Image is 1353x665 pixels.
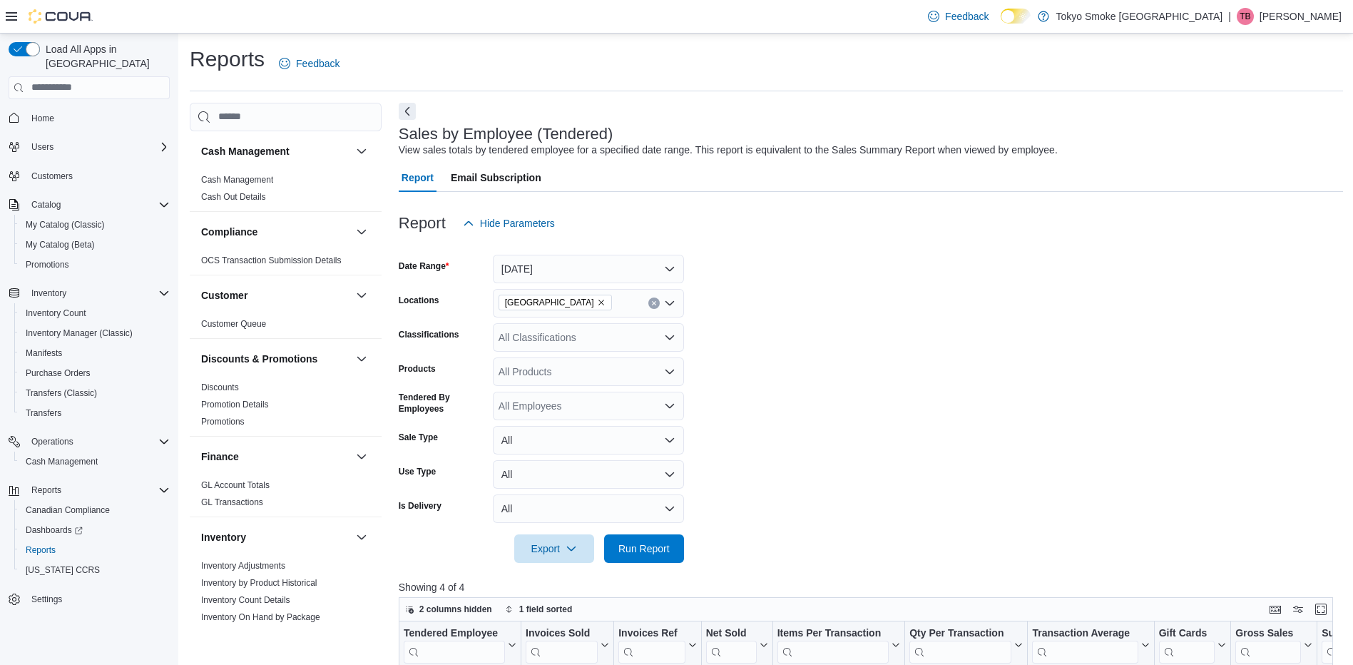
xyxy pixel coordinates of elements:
[31,199,61,210] span: Catalog
[201,225,350,239] button: Compliance
[26,433,79,450] button: Operations
[201,629,316,639] a: Inventory On Hand by Product
[31,594,62,605] span: Settings
[499,295,612,310] span: North Bay Lakeshore
[20,236,170,253] span: My Catalog (Beta)
[1235,626,1301,663] div: Gross Sales
[480,216,555,230] span: Hide Parameters
[26,109,170,127] span: Home
[1001,9,1031,24] input: Dark Mode
[14,403,175,423] button: Transfers
[31,288,66,299] span: Inventory
[20,256,75,273] a: Promotions
[201,561,285,571] a: Inventory Adjustments
[201,629,316,640] span: Inventory On Hand by Product
[1237,8,1254,25] div: Thomas Bruce
[705,626,756,663] div: Net Sold
[14,323,175,343] button: Inventory Manager (Classic)
[597,298,606,307] button: Remove North Bay Lakeshore from selection in this group
[1032,626,1149,663] button: Transaction Average
[399,329,459,340] label: Classifications
[20,345,68,362] a: Manifests
[201,400,269,410] a: Promotion Details
[14,383,175,403] button: Transfers (Classic)
[922,2,994,31] a: Feedback
[26,239,95,250] span: My Catalog (Beta)
[1240,8,1250,25] span: TB
[3,283,175,303] button: Inventory
[399,392,487,415] label: Tendered By Employees
[201,416,245,427] span: Promotions
[26,110,60,127] a: Home
[777,626,900,663] button: Items Per Transaction
[201,191,266,203] span: Cash Out Details
[353,223,370,240] button: Compliance
[14,540,175,560] button: Reports
[31,484,61,496] span: Reports
[604,534,684,563] button: Run Report
[31,436,73,447] span: Operations
[273,49,345,78] a: Feedback
[26,456,98,467] span: Cash Management
[14,215,175,235] button: My Catalog (Classic)
[909,626,1023,663] button: Qty Per Transaction
[201,225,257,239] h3: Compliance
[9,102,170,647] nav: Complex example
[26,259,69,270] span: Promotions
[399,103,416,120] button: Next
[201,352,317,366] h3: Discounts & Promotions
[404,626,516,663] button: Tendered Employee
[20,385,103,402] a: Transfers (Classic)
[664,298,675,309] button: Open list of options
[201,288,350,303] button: Customer
[3,108,175,128] button: Home
[14,520,175,540] a: Dashboards
[457,209,561,238] button: Hide Parameters
[201,399,269,410] span: Promotion Details
[1290,601,1307,618] button: Display options
[399,466,436,477] label: Use Type
[399,143,1058,158] div: View sales totals by tendered employee for a specified date range. This report is equivalent to t...
[26,387,97,399] span: Transfers (Classic)
[201,530,350,544] button: Inventory
[526,626,598,663] div: Invoices Sold
[1312,601,1329,618] button: Enter fullscreen
[40,42,170,71] span: Load All Apps in [GEOGRAPHIC_DATA]
[26,367,91,379] span: Purchase Orders
[419,604,492,615] span: 2 columns hidden
[14,560,175,580] button: [US_STATE] CCRS
[201,192,266,202] a: Cash Out Details
[526,626,609,663] button: Invoices Sold
[20,365,96,382] a: Purchase Orders
[14,235,175,255] button: My Catalog (Beta)
[14,343,175,363] button: Manifests
[1032,626,1138,663] div: Transaction Average
[523,534,586,563] span: Export
[20,502,170,519] span: Canadian Compliance
[190,252,382,275] div: Compliance
[526,626,598,640] div: Invoices Sold
[20,305,92,322] a: Inventory Count
[777,626,889,640] div: Items Per Transaction
[664,400,675,412] button: Open list of options
[20,256,170,273] span: Promotions
[20,453,170,470] span: Cash Management
[1228,8,1231,25] p: |
[20,522,170,539] span: Dashboards
[14,452,175,472] button: Cash Management
[20,365,170,382] span: Purchase Orders
[451,163,541,192] span: Email Subscription
[353,287,370,304] button: Customer
[353,529,370,546] button: Inventory
[201,450,239,464] h3: Finance
[353,350,370,367] button: Discounts & Promotions
[26,590,170,608] span: Settings
[26,524,83,536] span: Dashboards
[399,215,446,232] h3: Report
[399,580,1343,594] p: Showing 4 of 4
[296,56,339,71] span: Feedback
[201,382,239,393] span: Discounts
[31,113,54,124] span: Home
[20,236,101,253] a: My Catalog (Beta)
